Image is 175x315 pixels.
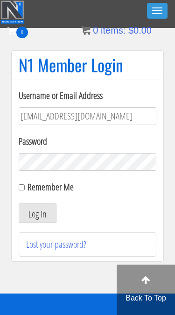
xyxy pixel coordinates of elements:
[0,0,24,24] img: n1-education
[19,134,156,148] label: Password
[81,26,91,35] img: icon11.png
[7,24,28,37] a: 0
[93,25,98,35] span: 0
[28,181,74,193] label: Remember Me
[81,25,152,35] a: 0 items: $0.00
[117,293,175,304] p: Back To Top
[16,27,28,38] span: 0
[128,25,133,35] span: $
[128,25,152,35] bdi: 0.00
[101,25,126,35] span: items:
[26,238,86,251] a: Lost your password?
[19,89,156,103] label: Username or Email Address
[19,203,56,223] button: Log In
[19,56,156,74] h1: N1 Member Login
